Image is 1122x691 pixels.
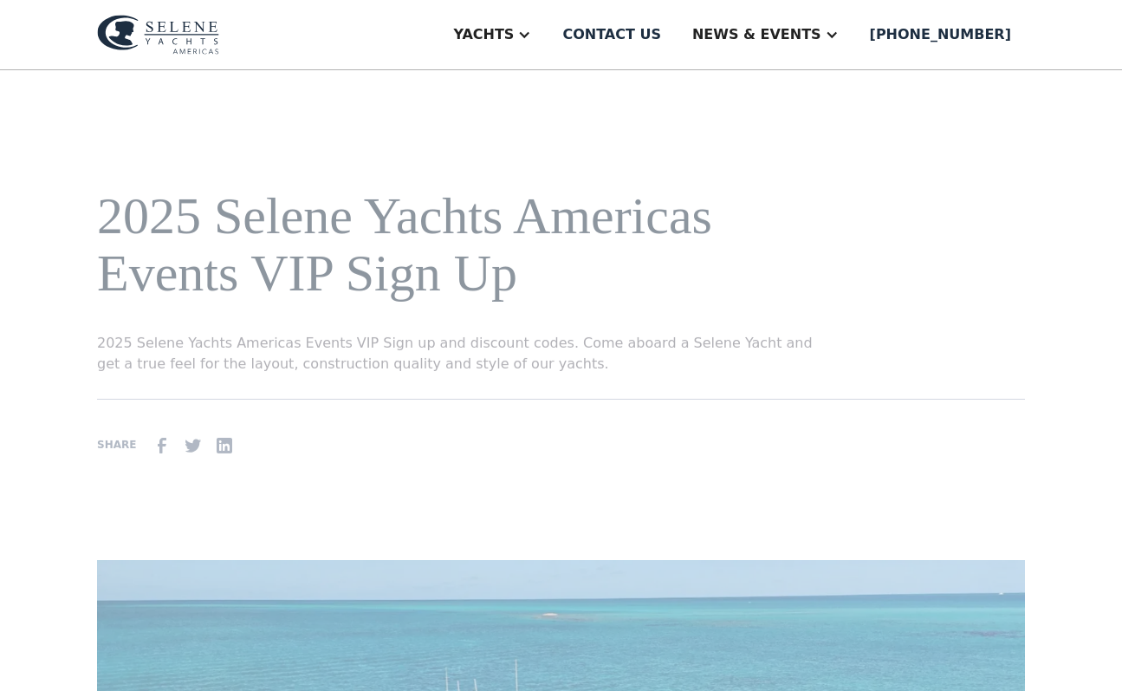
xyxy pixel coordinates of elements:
img: Twitter [183,434,204,455]
p: 2025 Selene Yachts Americas Events VIP Sign up and discount codes. Come aboard a Selene Yacht and... [97,333,818,375]
div: News & EVENTS [692,24,821,45]
img: facebook [152,434,172,455]
div: SHARE [97,437,136,453]
h1: 2025 Selene Yachts Americas Events VIP Sign Up [97,187,818,302]
div: Contact us [562,24,661,45]
div: Yachts [453,24,514,45]
div: [PHONE_NUMBER] [870,24,1011,45]
img: logo [97,15,219,55]
img: Linkedin [214,434,235,455]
